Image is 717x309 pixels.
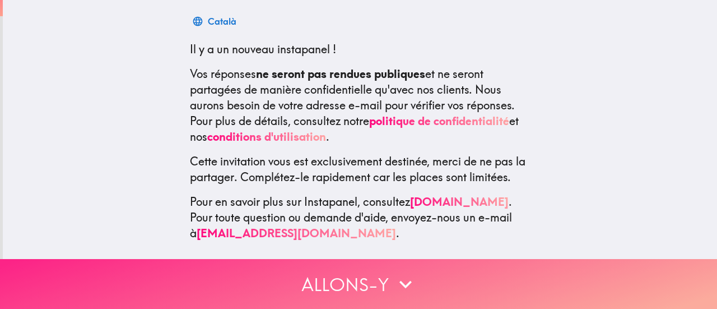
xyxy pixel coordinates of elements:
[190,66,530,145] p: Vos réponses et ne seront partagées de manière confidentielle qu'avec nos clients. Nous aurons be...
[369,114,509,128] a: politique de confidentialité
[256,67,425,81] b: ne seront pas rendues publiques
[190,10,241,33] button: Català
[190,42,336,56] span: Il y a un nouveau instapanel !
[190,194,530,241] p: Pour en savoir plus sur Instapanel, consultez . Pour toute question ou demande d'aide, envoyez-no...
[410,195,509,209] a: [DOMAIN_NAME]
[208,13,236,29] div: Català
[190,154,530,185] p: Cette invitation vous est exclusivement destinée, merci de ne pas la partager. Complétez-le rapid...
[197,226,396,240] a: [EMAIL_ADDRESS][DOMAIN_NAME]
[207,130,326,144] a: conditions d'utilisation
